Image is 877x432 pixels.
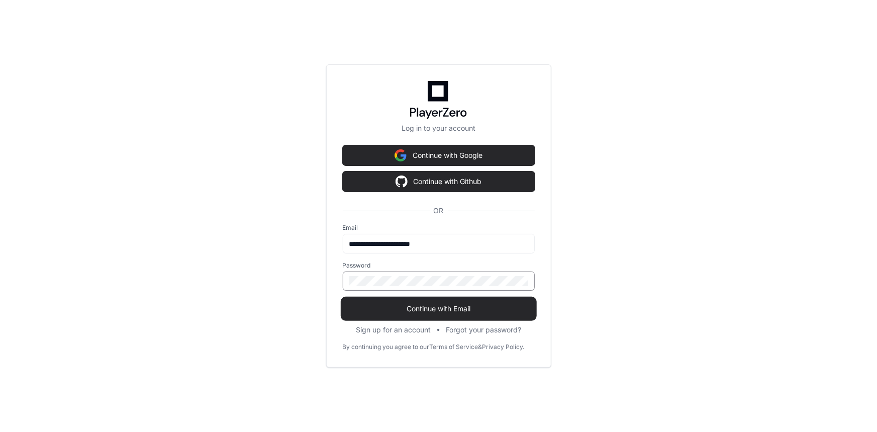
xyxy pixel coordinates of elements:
button: Continue with Google [343,145,535,165]
a: Terms of Service [430,343,478,351]
button: Continue with Github [343,171,535,192]
span: OR [430,206,448,216]
p: Log in to your account [343,123,535,133]
span: Continue with Email [343,304,535,314]
button: Continue with Email [343,299,535,319]
img: Sign in with google [396,171,408,192]
a: Privacy Policy. [482,343,525,351]
label: Password [343,262,535,270]
div: By continuing you agree to our [343,343,430,351]
button: Forgot your password? [446,325,521,335]
button: Sign up for an account [356,325,431,335]
div: & [478,343,482,351]
img: Sign in with google [395,145,407,165]
label: Email [343,224,535,232]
